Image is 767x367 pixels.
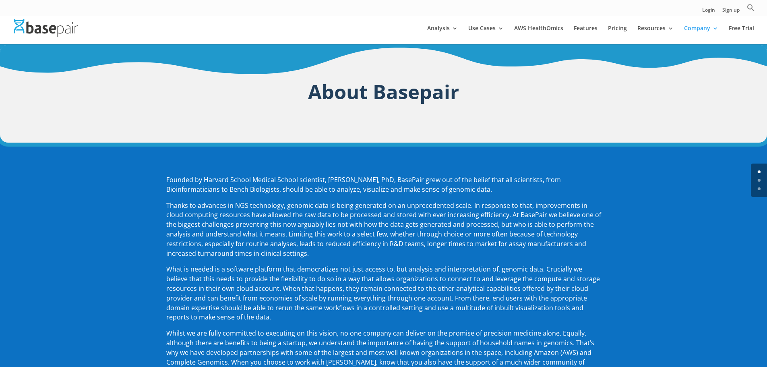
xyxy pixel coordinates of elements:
p: What is needed is a software platform that democratizes not just access to, but analysis and inte... [166,265,601,329]
p: Founded by Harvard School Medical School scientist, [PERSON_NAME], PhD, BasePair grew out of the ... [166,175,601,201]
a: Analysis [427,25,458,44]
a: Free Trial [729,25,754,44]
a: 2 [758,187,761,190]
span: Thanks to advances in NGS technology, genomic data is being generated on an unprecedented scale. ... [166,201,601,258]
a: Search Icon Link [747,4,755,16]
a: 1 [758,179,761,182]
a: AWS HealthOmics [514,25,563,44]
h1: About Basepair [166,77,601,110]
a: Features [574,25,597,44]
a: 0 [758,170,761,173]
img: Basepair [14,19,78,37]
a: Company [684,25,718,44]
a: Use Cases [468,25,504,44]
a: Sign up [722,8,740,16]
a: Resources [637,25,674,44]
a: Pricing [608,25,627,44]
svg: Search [747,4,755,12]
a: Login [702,8,715,16]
